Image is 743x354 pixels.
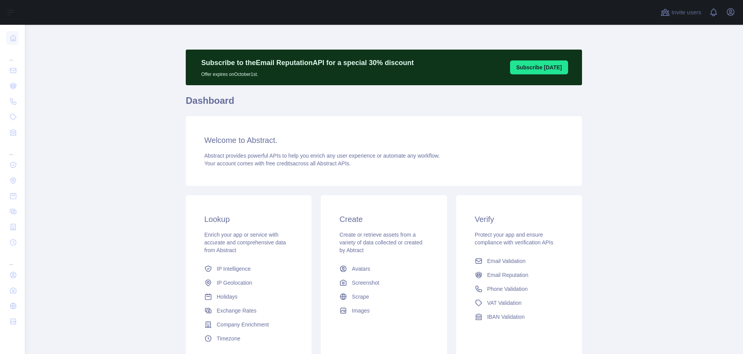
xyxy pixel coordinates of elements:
[336,304,431,318] a: Images
[352,307,370,314] span: Images
[352,279,379,287] span: Screenshot
[204,153,440,159] span: Abstract provides powerful APIs to help you enrich any user experience or automate any workflow.
[339,214,428,225] h3: Create
[6,46,19,62] div: ...
[487,257,526,265] span: Email Validation
[475,214,563,225] h3: Verify
[659,6,703,19] button: Invite users
[487,285,528,293] span: Phone Validation
[201,57,414,68] p: Subscribe to the Email Reputation API for a special 30 % discount
[201,276,296,290] a: IP Geolocation
[217,307,257,314] span: Exchange Rates
[217,293,238,301] span: Holidays
[472,282,567,296] a: Phone Validation
[204,135,563,146] h3: Welcome to Abstract.
[186,95,582,113] h1: Dashboard
[201,318,296,332] a: Company Enrichment
[352,293,369,301] span: Scrape
[204,214,293,225] h3: Lookup
[336,290,431,304] a: Scrape
[487,313,525,321] span: IBAN Validation
[217,279,252,287] span: IP Geolocation
[472,310,567,324] a: IBAN Validation
[201,68,414,77] p: Offer expires on October 1st.
[510,60,568,74] button: Subscribe [DATE]
[472,296,567,310] a: VAT Validation
[201,332,296,345] a: Timezone
[217,321,269,328] span: Company Enrichment
[336,262,431,276] a: Avatars
[204,232,286,253] span: Enrich your app or service with accurate and comprehensive data from Abstract
[475,232,553,246] span: Protect your app and ensure compliance with verification APIs
[6,251,19,266] div: ...
[201,290,296,304] a: Holidays
[201,262,296,276] a: IP Intelligence
[6,141,19,156] div: ...
[487,271,529,279] span: Email Reputation
[266,160,293,167] span: free credits
[217,265,251,273] span: IP Intelligence
[217,335,240,342] span: Timezone
[201,304,296,318] a: Exchange Rates
[472,254,567,268] a: Email Validation
[352,265,370,273] span: Avatars
[671,8,701,17] span: Invite users
[472,268,567,282] a: Email Reputation
[204,160,351,167] span: Your account comes with across all Abstract APIs.
[336,276,431,290] a: Screenshot
[487,299,522,307] span: VAT Validation
[339,232,422,253] span: Create or retrieve assets from a variety of data collected or created by Abtract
